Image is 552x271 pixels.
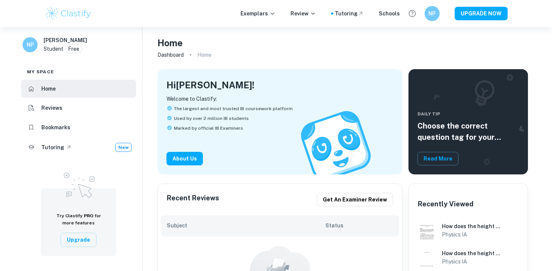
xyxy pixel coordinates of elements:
[21,99,136,117] a: Reviews
[167,221,325,230] h6: Subject
[60,233,97,247] button: Upgrade
[27,68,54,75] span: My space
[68,45,79,53] p: Free
[166,95,393,103] p: Welcome to Clastify:
[60,168,97,200] img: Upgrade to Pro
[21,138,136,157] a: TutoringNew
[167,193,219,206] h6: Recent Reviews
[116,144,131,151] span: New
[174,125,243,132] span: Marked by official IB Examiners
[442,222,502,230] h6: How does the height at which a ball is dropped affect the elasticity of its collision with the gr...
[442,230,502,239] h6: Physics IA
[44,36,87,44] h6: [PERSON_NAME]
[41,85,56,93] h6: Home
[415,218,522,242] a: Physics IA example thumbnail: How does the height at which a ball is dHow does the height at whic...
[84,213,94,218] span: PRO
[317,193,393,206] button: Get an examiner review
[290,9,316,18] p: Review
[442,249,502,257] h6: How does the height of a ramp affect the time required for a cylinder to roll down?
[415,245,522,269] a: Physics IA example thumbnail: How does the height of a ramp affect theHow does the height of a ra...
[45,6,92,21] img: Clastify logo
[21,80,136,98] a: Home
[166,78,254,92] h4: Hi [PERSON_NAME] !
[166,152,203,165] button: About Us
[455,7,508,20] button: UPGRADE NOW
[41,123,70,132] h6: Bookmarks
[325,221,393,230] h6: Status
[157,50,184,60] a: Dashboard
[417,120,519,143] h5: Choose the correct question tag for your coursework
[240,9,275,18] p: Exemplars
[157,36,183,50] h4: Home
[41,104,62,112] h6: Reviews
[50,212,107,227] h6: Try Clastify for more features
[425,6,440,21] button: NP
[379,9,400,18] a: Schools
[21,118,136,136] a: Bookmarks
[418,248,436,266] img: Physics IA example thumbnail: How does the height of a ramp affect the
[197,51,212,59] p: Home
[428,9,436,18] h6: NP
[417,152,458,165] button: Read More
[442,257,502,266] h6: Physics IA
[418,199,473,209] h6: Recently Viewed
[335,9,364,18] a: Tutoring
[174,115,249,122] span: Used by over 2 million IB students
[418,221,436,239] img: Physics IA example thumbnail: How does the height at which a ball is d
[44,45,64,53] p: Student
[406,7,419,20] button: Help and Feedback
[174,105,293,112] span: The largest and most trusted IB coursework platform
[417,111,519,117] span: Daily Tip
[41,143,64,151] h6: Tutoring
[26,41,35,49] h6: NP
